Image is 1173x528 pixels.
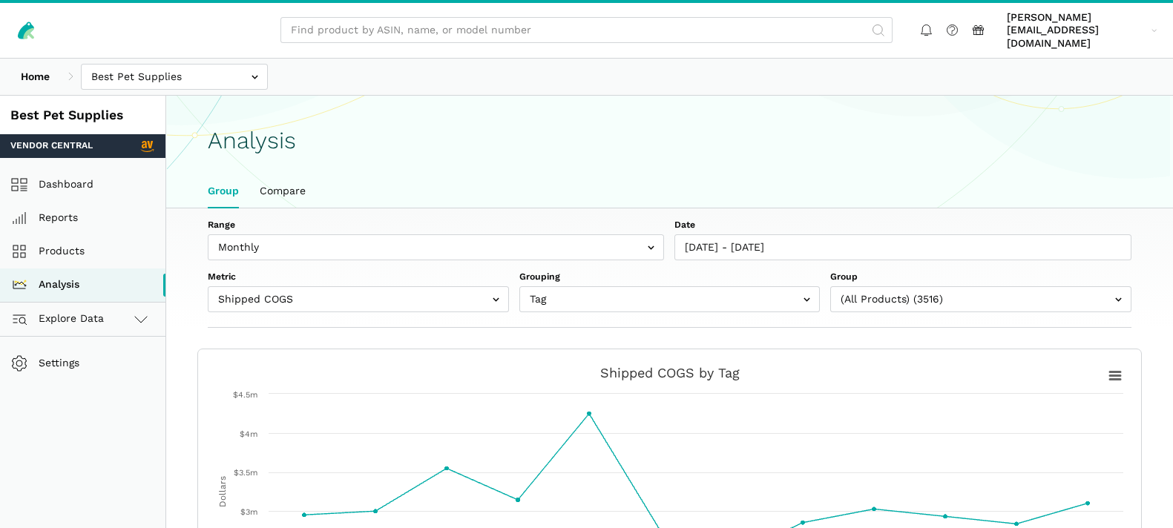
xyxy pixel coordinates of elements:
[208,234,664,260] input: Monthly
[208,271,509,284] label: Metric
[830,286,1131,312] input: (All Products) (3516)
[208,286,509,312] input: Shipped COGS
[674,219,1131,232] label: Date
[519,271,821,284] label: Grouping
[234,468,257,478] text: $3.5m
[81,64,268,90] input: Best Pet Supplies
[280,17,893,43] input: Find product by ASIN, name, or model number
[208,219,664,232] label: Range
[10,64,60,90] a: Home
[600,365,740,380] tspan: Shipped COGS by Tag
[240,429,257,439] text: $4m
[830,271,1131,284] label: Group
[519,286,821,312] input: Tag
[208,128,1131,154] h1: Analysis
[240,507,257,517] text: $3m
[16,310,104,328] span: Explore Data
[1002,8,1163,53] a: [PERSON_NAME][EMAIL_ADDRESS][DOMAIN_NAME]
[233,390,257,400] text: $4.5m
[249,174,316,208] a: Compare
[197,174,249,208] a: Group
[10,139,93,153] span: Vendor Central
[217,476,228,507] tspan: Dollars
[1007,11,1146,50] span: [PERSON_NAME][EMAIL_ADDRESS][DOMAIN_NAME]
[10,106,155,125] div: Best Pet Supplies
